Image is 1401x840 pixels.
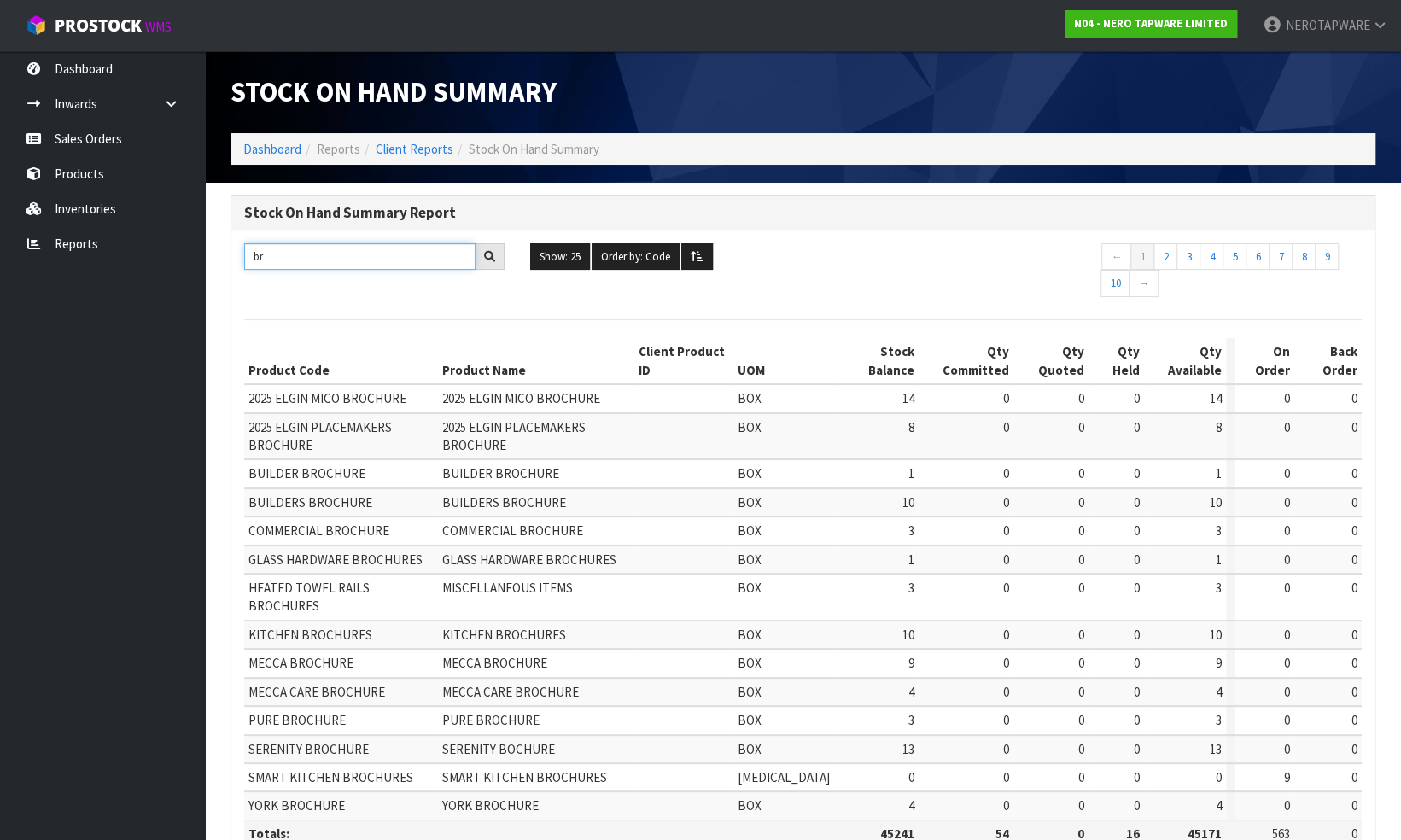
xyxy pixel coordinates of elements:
[442,522,583,539] span: COMMERCIAL BROCHURE
[738,494,762,510] span: BOX
[1003,769,1009,785] span: 0
[442,627,566,643] span: KITCHEN BROCHURES
[1351,551,1357,568] span: 0
[902,627,914,643] span: 10
[1235,338,1294,384] th: On Order
[1284,390,1290,406] span: 0
[738,769,830,785] span: [MEDICAL_DATA]
[908,797,914,814] span: 4
[1284,580,1290,596] span: 0
[1003,627,1009,643] span: 0
[1134,419,1140,435] span: 0
[248,627,372,643] span: KITCHEN BROCHURES
[1077,712,1083,728] span: 0
[1216,419,1222,435] span: 8
[1077,522,1083,539] span: 0
[1077,684,1083,700] span: 0
[738,419,762,435] span: BOX
[908,580,914,596] span: 3
[908,551,914,568] span: 1
[1134,712,1140,728] span: 0
[738,712,762,728] span: BOX
[469,141,599,157] span: Stock On Hand Summary
[1003,655,1009,671] span: 0
[1284,419,1290,435] span: 0
[1284,712,1290,728] span: 0
[1351,580,1357,596] span: 0
[1003,551,1009,568] span: 0
[908,522,914,539] span: 3
[1077,627,1083,643] span: 0
[1351,684,1357,700] span: 0
[1216,655,1222,671] span: 9
[1216,551,1222,568] span: 1
[248,684,385,700] span: MECCA CARE BROCHURE
[733,338,834,384] th: UOM
[1134,390,1140,406] span: 0
[26,15,47,36] img: cube-alt.png
[442,580,573,596] span: MISCELLANEOUS ITEMS
[1269,243,1293,271] a: 7
[1077,741,1083,757] span: 0
[1284,551,1290,568] span: 0
[438,338,634,384] th: Product Name
[442,419,586,453] span: 2025 ELGIN PLACEMAKERS BROCHURE
[1284,465,1290,481] span: 0
[442,741,555,757] span: SERENITY BOCHURE
[442,684,579,700] span: MECCA CARE BROCHURE
[908,712,914,728] span: 3
[1134,580,1140,596] span: 0
[908,655,914,671] span: 9
[442,712,540,728] span: PURE BROCHURE
[1134,655,1140,671] span: 0
[442,390,600,406] span: 2025 ELGIN MICO BROCHURE
[1284,769,1290,785] span: 9
[1088,338,1143,384] th: Qty Held
[1134,769,1140,785] span: 0
[1284,797,1290,814] span: 0
[1077,465,1083,481] span: 0
[738,465,762,481] span: BOX
[1223,243,1246,271] a: 5
[1284,494,1290,510] span: 0
[231,74,557,109] span: Stock On Hand Summary
[1216,522,1222,539] span: 3
[1003,390,1009,406] span: 0
[738,797,762,814] span: BOX
[376,141,453,157] a: Client Reports
[1134,522,1140,539] span: 0
[1074,16,1228,31] strong: N04 - NERO TAPWARE LIMITED
[1101,243,1362,301] nav: Page navigation
[1003,494,1009,510] span: 0
[248,390,406,406] span: 2025 ELGIN MICO BROCHURE
[1284,522,1290,539] span: 0
[442,797,539,814] span: YORK BROCHURE
[1003,522,1009,539] span: 0
[1351,419,1357,435] span: 0
[1003,580,1009,596] span: 0
[1134,627,1140,643] span: 0
[442,465,559,481] span: BUILDER BROCHURE
[248,522,389,539] span: COMMERCIAL BROCHURE
[248,797,345,814] span: YORK BROCHURE
[442,551,616,568] span: GLASS HARDWARE BROCHURES
[1200,243,1223,271] a: 4
[738,522,762,539] span: BOX
[1134,494,1140,510] span: 0
[248,494,372,510] span: BUILDERS BROCHURE
[1216,797,1222,814] span: 4
[145,19,172,35] small: WMS
[1351,494,1357,510] span: 0
[1351,627,1357,643] span: 0
[1351,465,1357,481] span: 0
[918,338,1013,384] th: Qty Committed
[738,684,762,700] span: BOX
[442,494,566,510] span: BUILDERS BROCHURE
[1003,712,1009,728] span: 0
[1077,797,1083,814] span: 0
[1077,494,1083,510] span: 0
[1216,769,1222,785] span: 0
[1101,243,1131,271] a: ←
[1100,270,1130,297] a: 10
[1077,419,1083,435] span: 0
